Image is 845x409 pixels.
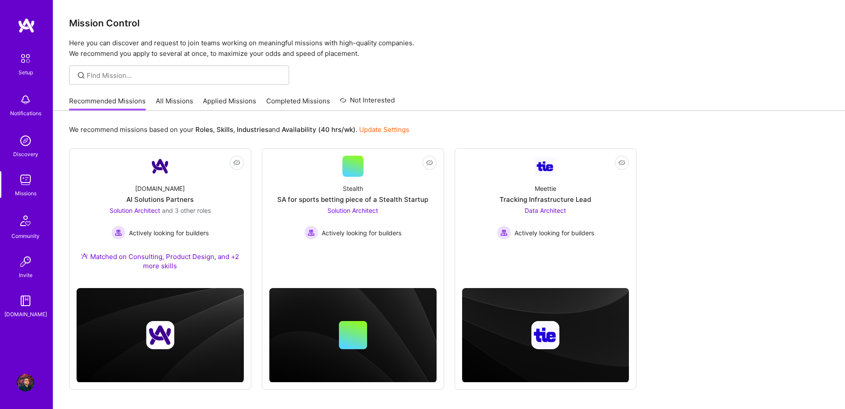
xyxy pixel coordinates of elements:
img: User Avatar [17,374,34,391]
b: Availability (40 hrs/wk) [282,125,356,134]
img: bell [17,91,34,109]
i: icon SearchGrey [76,70,86,80]
a: Completed Missions [266,96,330,111]
img: Community [15,210,36,231]
b: Skills [217,125,233,134]
span: Solution Architect [110,207,160,214]
input: Find Mission... [87,71,283,80]
b: Roles [195,125,213,134]
div: [DOMAIN_NAME] [135,184,185,193]
img: discovery [17,132,34,150]
img: Invite [17,253,34,270]
a: Not Interested [340,95,395,111]
a: Applied Missions [203,96,256,111]
img: Actively looking for builders [497,226,511,240]
div: Community [11,231,40,241]
span: Data Architect [525,207,566,214]
a: Update Settings [359,125,409,134]
span: Actively looking for builders [129,228,209,237]
img: Ateam Purple Icon [81,252,88,259]
h3: Mission Control [69,18,829,29]
div: Stealth [343,184,363,193]
img: teamwork [17,171,34,189]
div: AI Solutions Partners [126,195,194,204]
span: Actively looking for builders [514,228,594,237]
p: We recommend missions based on your , , and . [69,125,409,134]
img: cover [77,288,244,383]
span: Solution Architect [327,207,378,214]
img: Actively looking for builders [304,226,318,240]
i: icon EyeClosed [618,159,625,166]
img: Company Logo [535,157,556,176]
img: Company Logo [150,156,171,177]
a: Company LogoMeettieTracking Infrastructure LeadData Architect Actively looking for buildersActive... [462,156,629,265]
div: Missions [15,189,37,198]
div: Matched on Consulting, Product Design, and +2 more skills [77,252,244,270]
a: Company Logo[DOMAIN_NAME]AI Solutions PartnersSolution Architect and 3 other rolesActively lookin... [77,156,244,281]
a: All Missions [156,96,193,111]
img: cover [462,288,629,383]
img: cover [269,288,437,383]
div: Setup [18,68,33,77]
b: Industries [237,125,268,134]
div: Invite [19,270,33,280]
div: Meettie [535,184,556,193]
a: StealthSA for sports betting piece of a Stealth StartupSolution Architect Actively looking for bu... [269,156,437,265]
img: logo [18,18,35,33]
span: and 3 other roles [162,207,211,214]
i: icon EyeClosed [426,159,433,166]
span: Actively looking for builders [322,228,401,237]
img: Actively looking for builders [111,226,125,240]
div: Notifications [10,109,41,118]
div: Tracking Infrastructure Lead [500,195,591,204]
div: SA for sports betting piece of a Stealth Startup [277,195,428,204]
img: Company logo [531,321,559,349]
img: Company logo [146,321,174,349]
div: [DOMAIN_NAME] [4,310,47,319]
i: icon EyeClosed [233,159,240,166]
a: User Avatar [15,374,37,391]
div: Discovery [13,150,38,159]
a: Recommended Missions [69,96,146,111]
img: setup [16,49,35,68]
p: Here you can discover and request to join teams working on meaningful missions with high-quality ... [69,38,829,59]
img: guide book [17,292,34,310]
